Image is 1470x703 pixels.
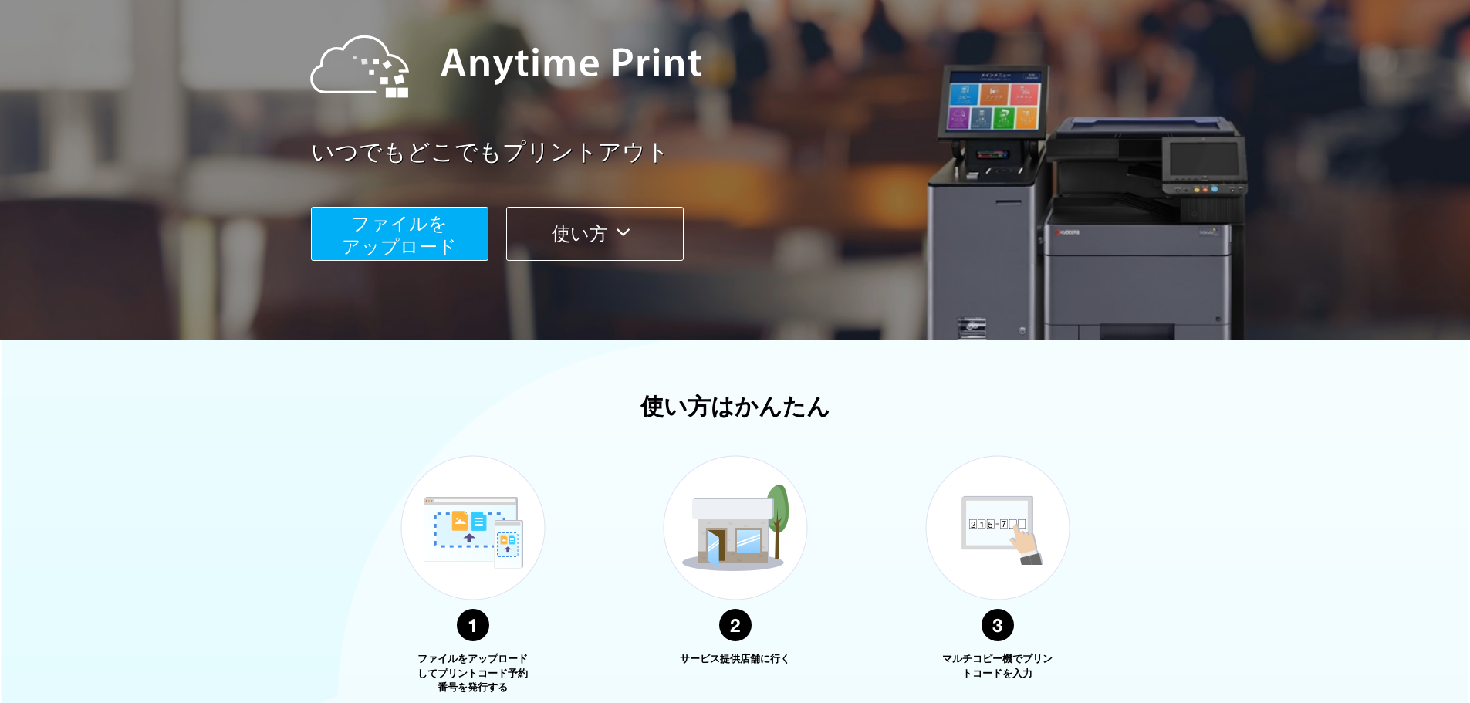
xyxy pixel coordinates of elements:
[415,652,531,695] p: ファイルをアップロードしてプリントコード予約番号を発行する
[940,652,1056,681] p: マルチコピー機でプリントコードを入力
[311,207,488,261] button: ファイルを​​アップロード
[506,207,684,261] button: 使い方
[342,213,457,257] span: ファイルを ​​アップロード
[311,136,1198,169] a: いつでもどこでもプリントアウト
[678,652,793,667] p: サービス提供店舗に行く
